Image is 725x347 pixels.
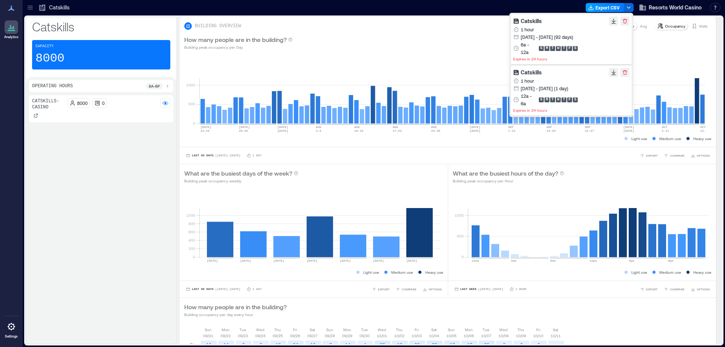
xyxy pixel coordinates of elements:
text: 7-13 [508,129,515,133]
p: S [574,45,576,51]
text: 5 [260,342,262,347]
text: 4pm [629,259,634,262]
text: 33 [432,342,437,347]
p: Thu [274,327,281,333]
tspan: 400 [188,238,195,242]
button: COMPARE [662,285,686,293]
p: Sun [326,327,333,333]
span: Catskills [521,69,542,76]
p: 10/08 [498,333,509,339]
text: 19 [397,342,403,347]
text: AUG [354,125,360,129]
p: Wed [378,327,386,333]
p: 1 Day [253,287,262,291]
p: Building peak occupancy per Day [184,44,293,50]
p: Light use [631,136,647,142]
span: EXPORT [378,287,390,291]
p: Fri [293,327,297,333]
p: Settings [5,334,18,339]
button: EXPORT [639,285,659,293]
p: 10/03 [412,333,422,339]
text: SEP [585,125,591,129]
p: Medium use [391,269,413,275]
p: 8a - 6p [149,83,160,89]
text: [DATE] [207,259,218,262]
tspan: 0 [193,254,195,259]
p: 10/04 [429,333,439,339]
p: Fri [536,327,540,333]
p: Wed [499,327,507,333]
p: How many people are in the building? [184,35,287,44]
p: 10/06 [464,333,474,339]
span: COMPARE [402,287,416,291]
p: 10/10 [533,333,543,339]
button: Last 90 Days |[DATE]-[DATE] [184,152,242,159]
p: Sat [431,327,437,333]
text: [DATE] [470,129,481,133]
text: 12pm [589,259,597,262]
tspan: 1000 [186,83,195,87]
p: Medium use [659,269,681,275]
p: M [546,97,548,103]
text: [DATE] [273,259,284,262]
p: S [574,97,576,103]
p: Tue [483,327,489,333]
div: [DATE] - [DATE] (92 days) [521,33,573,41]
p: Light use [631,269,647,275]
p: Avg [640,23,647,29]
text: [DATE] [340,259,351,262]
text: OCT [700,125,706,129]
button: OPTIONS [689,152,711,159]
p: Catskills- Casino [32,98,65,110]
tspan: 800 [188,221,195,226]
text: 9 [520,342,523,347]
text: 7 [329,342,332,347]
text: [DATE] [373,259,384,262]
p: Light use [363,269,379,275]
p: What are the busiest days of the week? [184,169,292,178]
p: Building occupancy per day every hour [184,312,287,318]
tspan: 200 [188,246,195,251]
p: 09/21 [203,333,213,339]
text: [DATE] [406,259,417,262]
p: Mon [222,327,230,333]
p: 09/29 [342,333,352,339]
text: 10-16 [354,129,363,133]
text: 5 [538,342,540,347]
text: 1 [364,342,367,347]
text: 21-27 [585,129,594,133]
p: 10/01 [377,333,387,339]
text: 20-26 [239,129,248,133]
p: 0 [102,100,105,106]
button: EXPORT [370,285,391,293]
span: Catskills [521,18,542,24]
div: [DATE] - [DATE] (1 day) [521,85,568,92]
button: Last 90 Days |[DATE]-[DATE] [184,285,242,293]
span: EXPORT [646,287,658,291]
text: [DATE] [307,259,318,262]
p: T [551,45,554,51]
p: Tue [361,327,368,333]
text: [DATE] [240,259,251,262]
tspan: 1000 [454,213,463,217]
p: 1 Hour [515,287,526,291]
p: What are the busiest hours of the day? [453,169,558,178]
p: 09/30 [359,333,370,339]
div: 6a - 12a [521,41,536,56]
button: OPTIONS [421,285,443,293]
span: Resorts World Casino [649,4,702,11]
text: OCT [662,125,668,129]
text: 12 [310,342,316,347]
p: Tue [239,327,246,333]
button: Last Week |[DATE]-[DATE] [453,285,505,293]
button: Resorts World Casino [637,2,704,14]
text: [DATE] [470,125,481,129]
tspan: 500 [457,234,463,238]
a: Analytics [2,18,21,42]
p: Thu [517,327,524,333]
span: OPTIONS [697,287,710,291]
text: 17 [450,342,455,347]
p: 8000 [35,51,65,66]
div: 12a - 6a [521,92,536,107]
button: COMPARE [394,285,418,293]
